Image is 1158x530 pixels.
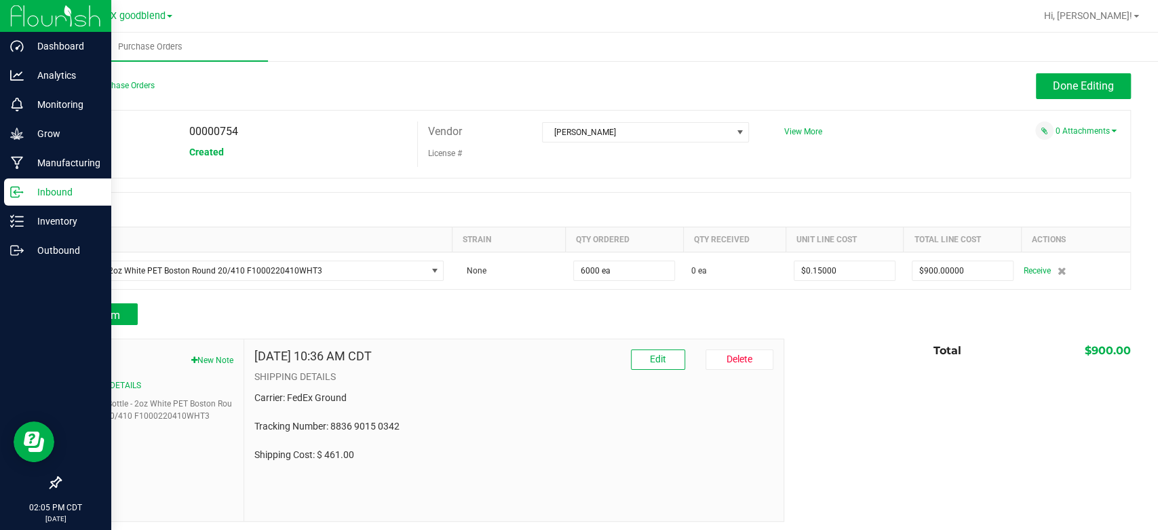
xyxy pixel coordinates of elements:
p: Inventory [24,213,105,229]
span: Attach a document [1035,121,1054,140]
span: 00000754 [189,125,238,138]
p: Grow [24,126,105,142]
span: Bottle - 2oz White PET Boston Round 20/410 F1000220410WHT3 [70,261,427,280]
input: $0.00000 [912,261,1013,280]
p: Dashboard [24,38,105,54]
span: Total [933,344,961,357]
button: Delete [706,349,773,370]
p: Monitoring [24,96,105,113]
p: Manufacturing [24,155,105,171]
h4: [DATE] 10:36 AM CDT [254,349,372,363]
span: NO DATA FOUND [69,261,444,281]
iframe: Resource center [14,421,54,462]
p: [DATE] [6,514,105,524]
span: $900.00 [1085,344,1131,357]
span: Purchase Orders [100,41,201,53]
span: Hi, [PERSON_NAME]! [1044,10,1132,21]
inline-svg: Outbound [10,244,24,257]
span: Delete [727,354,752,364]
a: Purchase Orders [33,33,268,61]
p: Analytics [24,67,105,83]
span: TX goodblend [104,10,166,22]
inline-svg: Grow [10,127,24,140]
p: SHIPPING DETAILS [254,370,773,384]
button: 3002234 Bottle - 2oz White PET Boston Round 20/410 F1000220410WHT3 [71,398,233,422]
button: Done Editing [1036,73,1131,99]
inline-svg: Analytics [10,69,24,82]
th: Unit Line Cost [786,227,904,252]
span: 0 ea [691,265,707,277]
button: Edit [631,349,685,370]
p: Carrier: FedEx Ground Tracking Number: 8836 9015 0342 Shipping Cost: $ 461.00 [254,391,773,462]
label: Vendor [428,121,462,142]
p: Outbound [24,242,105,259]
span: None [460,266,486,276]
span: Notes [71,349,233,366]
input: 0 ea [574,261,674,280]
inline-svg: Inventory [10,214,24,228]
span: Done Editing [1053,79,1114,92]
th: Qty Received [683,227,786,252]
inline-svg: Monitoring [10,98,24,111]
span: Receive [1024,263,1051,279]
a: View More [784,127,822,136]
inline-svg: Inbound [10,185,24,199]
span: Edit [650,354,666,364]
p: Inbound [24,184,105,200]
th: Strain [452,227,565,252]
th: Actions [1022,227,1130,252]
th: Total Line Cost [904,227,1022,252]
a: 0 Attachments [1056,126,1117,136]
input: $0.00000 [794,261,895,280]
span: [PERSON_NAME] [543,123,732,142]
inline-svg: Dashboard [10,39,24,53]
button: New Note [191,354,233,366]
p: 02:05 PM CDT [6,501,105,514]
label: License # [428,143,462,164]
th: Item [61,227,452,252]
th: Qty Ordered [565,227,683,252]
span: Created [189,147,224,157]
inline-svg: Manufacturing [10,156,24,170]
